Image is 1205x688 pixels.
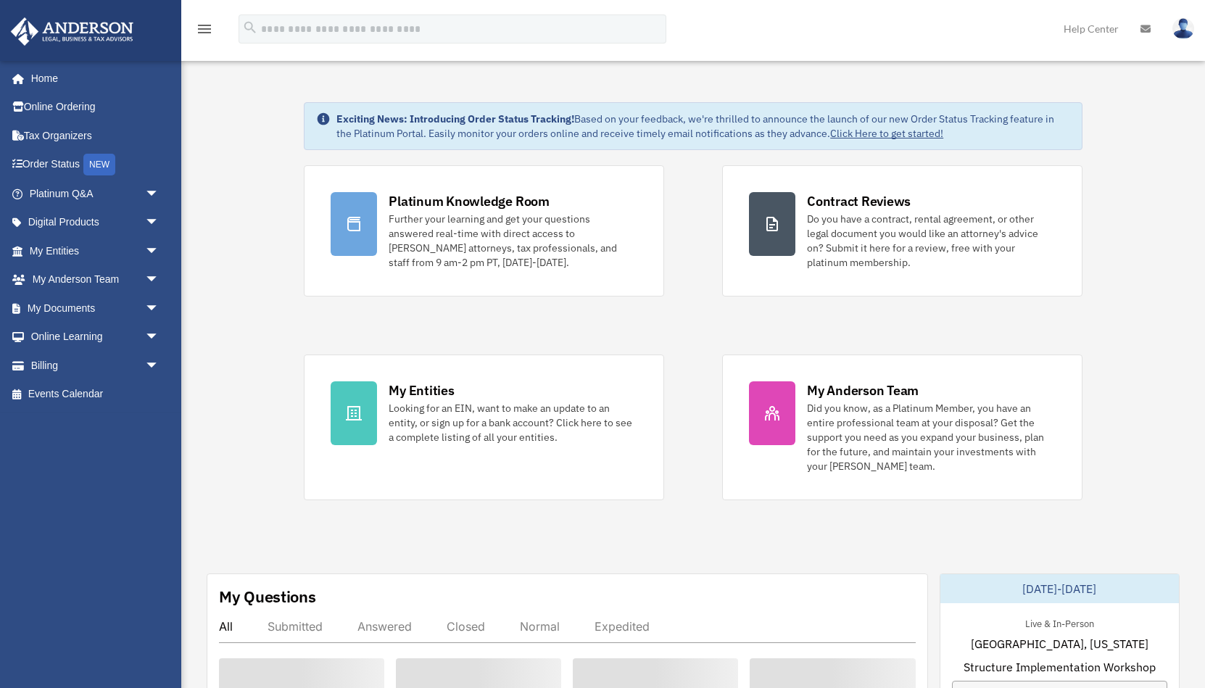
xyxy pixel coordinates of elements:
a: Contract Reviews Do you have a contract, rental agreement, or other legal document you would like... [722,165,1082,297]
div: Further your learning and get your questions answered real-time with direct access to [PERSON_NAM... [389,212,637,270]
a: My Documentsarrow_drop_down [10,294,181,323]
div: Live & In-Person [1014,615,1106,630]
span: arrow_drop_down [145,208,174,238]
a: Order StatusNEW [10,150,181,180]
img: User Pic [1172,18,1194,39]
a: Platinum Knowledge Room Further your learning and get your questions answered real-time with dire... [304,165,664,297]
div: Looking for an EIN, want to make an update to an entity, or sign up for a bank account? Click her... [389,401,637,444]
a: menu [196,25,213,38]
a: Online Learningarrow_drop_down [10,323,181,352]
a: My Anderson Teamarrow_drop_down [10,265,181,294]
span: arrow_drop_down [145,265,174,295]
img: Anderson Advisors Platinum Portal [7,17,138,46]
div: Did you know, as a Platinum Member, you have an entire professional team at your disposal? Get th... [807,401,1056,473]
span: Structure Implementation Workshop [964,658,1156,676]
span: arrow_drop_down [145,294,174,323]
span: [GEOGRAPHIC_DATA], [US_STATE] [971,635,1148,652]
i: search [242,20,258,36]
div: Expedited [595,619,650,634]
div: NEW [83,154,115,175]
div: Normal [520,619,560,634]
a: My Entities Looking for an EIN, want to make an update to an entity, or sign up for a bank accoun... [304,355,664,500]
div: Answered [357,619,412,634]
a: Billingarrow_drop_down [10,351,181,380]
strong: Exciting News: Introducing Order Status Tracking! [336,112,574,125]
span: arrow_drop_down [145,236,174,266]
a: Online Ordering [10,93,181,122]
div: [DATE]-[DATE] [940,574,1180,603]
div: Closed [447,619,485,634]
a: Tax Organizers [10,121,181,150]
div: All [219,619,233,634]
a: Home [10,64,174,93]
a: My Entitiesarrow_drop_down [10,236,181,265]
div: Platinum Knowledge Room [389,192,550,210]
div: Do you have a contract, rental agreement, or other legal document you would like an attorney's ad... [807,212,1056,270]
span: arrow_drop_down [145,323,174,352]
a: My Anderson Team Did you know, as a Platinum Member, you have an entire professional team at your... [722,355,1082,500]
a: Platinum Q&Aarrow_drop_down [10,179,181,208]
a: Click Here to get started! [830,127,943,140]
span: arrow_drop_down [145,351,174,381]
div: Based on your feedback, we're thrilled to announce the launch of our new Order Status Tracking fe... [336,112,1070,141]
div: Submitted [268,619,323,634]
div: My Anderson Team [807,381,919,399]
span: arrow_drop_down [145,179,174,209]
div: Contract Reviews [807,192,911,210]
i: menu [196,20,213,38]
div: My Entities [389,381,454,399]
a: Digital Productsarrow_drop_down [10,208,181,237]
div: My Questions [219,586,316,608]
a: Events Calendar [10,380,181,409]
